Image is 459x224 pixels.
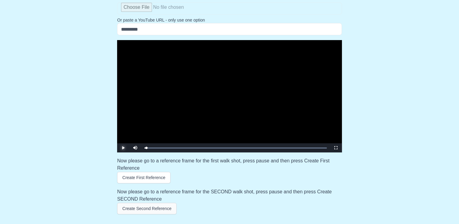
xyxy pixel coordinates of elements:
[330,143,342,152] button: Fullscreen
[117,203,177,214] button: Create Second Reference
[117,143,129,152] button: Play
[117,157,342,172] h3: Now please go to a reference frame for the first walk shot, press pause and then press Create Fir...
[117,17,342,23] p: Or paste a YouTube URL - only use one option
[129,143,141,152] button: Mute
[117,188,342,203] h3: Now please go to a reference frame for the SECOND walk shot, press pause and then press Create SE...
[117,40,342,152] div: Video Player
[117,172,170,183] button: Create First Reference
